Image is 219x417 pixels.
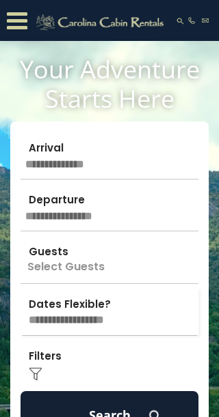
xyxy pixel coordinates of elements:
[29,367,42,381] img: filter--v1.png
[10,55,209,113] h1: Your Adventure Starts Here
[185,17,198,25] a: [PHONE_NUMBER]
[31,12,172,33] img: Khaki-logo.png
[176,17,184,25] img: search-regular.svg
[21,235,198,283] p: Select Guests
